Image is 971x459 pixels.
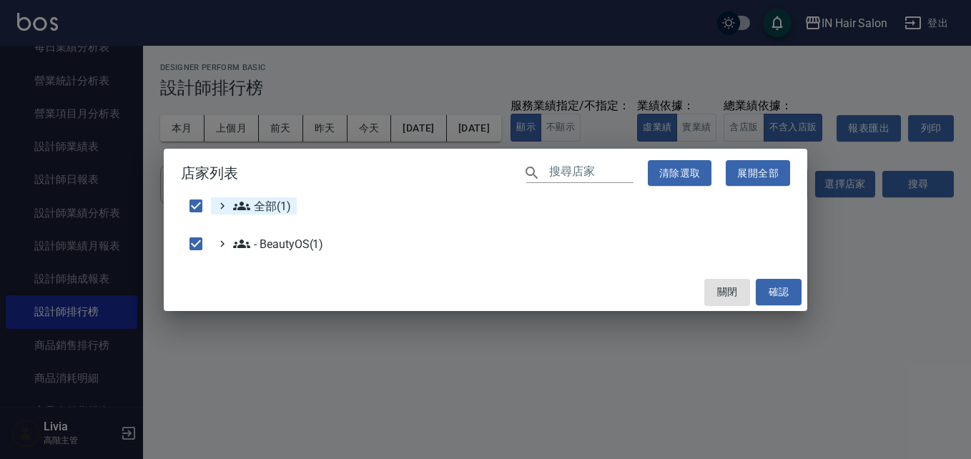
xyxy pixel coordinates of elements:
input: 搜尋店家 [549,162,634,183]
span: - BeautyOS(1) [233,235,323,252]
button: 展開全部 [726,160,790,187]
button: 確認 [756,279,802,305]
button: 清除選取 [648,160,712,187]
h2: 店家列表 [164,149,807,198]
span: 全部(1) [233,197,291,214]
button: 關閉 [704,279,750,305]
